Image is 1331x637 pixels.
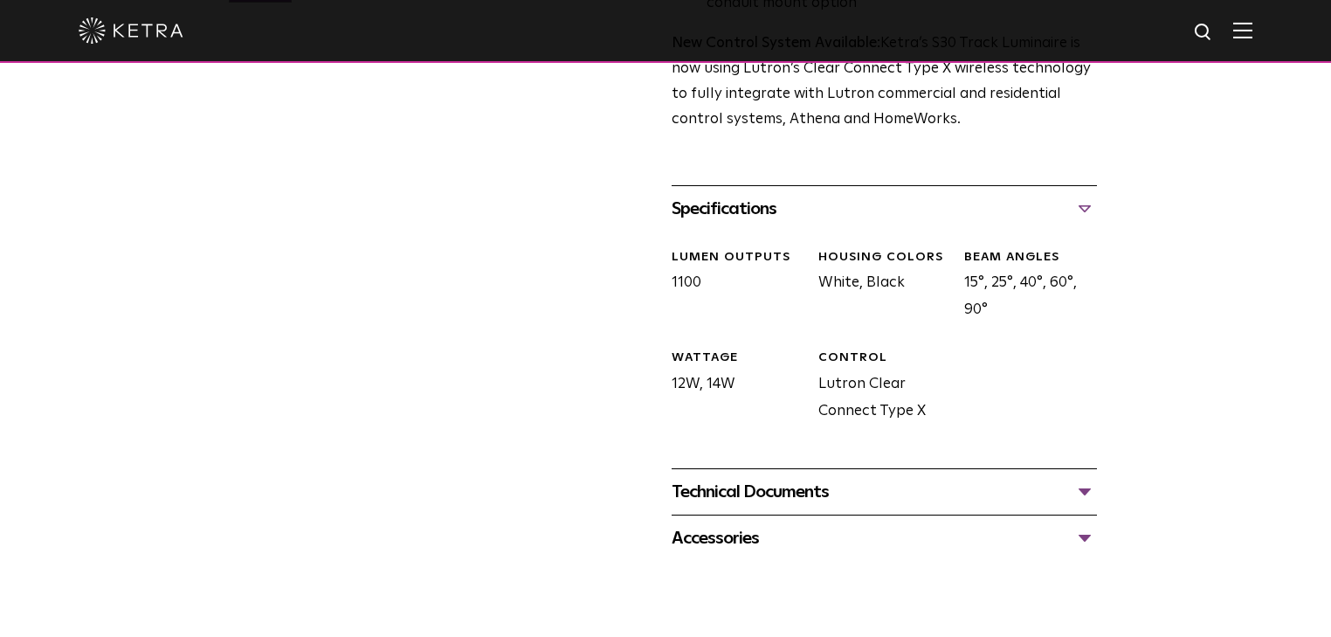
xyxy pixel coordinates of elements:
div: 15°, 25°, 40°, 60°, 90° [951,249,1097,324]
img: Hamburger%20Nav.svg [1233,22,1252,38]
div: LUMEN OUTPUTS [672,249,804,267]
div: HOUSING COLORS [818,249,951,267]
div: Accessories [672,524,1097,552]
div: WATTAGE [672,350,804,367]
img: ketra-logo-2019-white [79,17,183,44]
div: White, Black [805,249,951,324]
p: Ketra’s S30 Track Luminaire is now using Lutron’s Clear Connect Type X wireless technology to ful... [672,31,1097,133]
div: Specifications [672,195,1097,223]
div: 1100 [659,249,804,324]
div: 12W, 14W [659,350,804,425]
div: Lutron Clear Connect Type X [805,350,951,425]
div: BEAM ANGLES [964,249,1097,267]
div: Technical Documents [672,478,1097,506]
div: CONTROL [818,350,951,367]
img: search icon [1193,22,1215,44]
